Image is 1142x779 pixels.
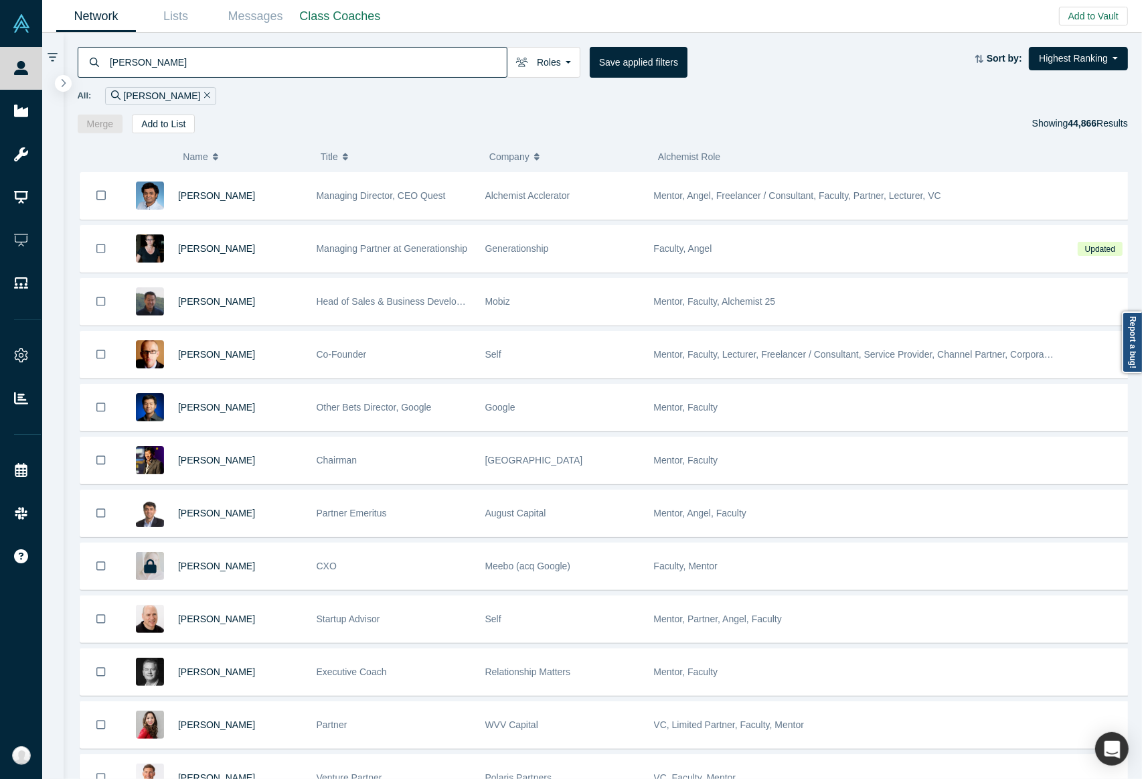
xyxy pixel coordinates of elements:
[132,115,195,133] button: Add to List
[80,490,122,537] button: Bookmark
[317,296,519,307] span: Head of Sales & Business Development (interim)
[80,384,122,431] button: Bookmark
[12,746,31,765] img: Anna Sanchez's Account
[654,614,782,624] span: Mentor, Partner, Angel, Faculty
[489,143,644,171] button: Company
[1068,118,1128,129] span: Results
[654,561,718,571] span: Faculty, Mentor
[105,87,216,105] div: [PERSON_NAME]
[80,543,122,589] button: Bookmark
[485,402,515,413] span: Google
[485,614,501,624] span: Self
[654,455,718,466] span: Mentor, Faculty
[178,402,255,413] a: [PERSON_NAME]
[654,402,718,413] span: Mentor, Faculty
[80,702,122,748] button: Bookmark
[80,649,122,695] button: Bookmark
[80,332,122,378] button: Bookmark
[136,711,164,739] img: Danielle D'Agostaro's Profile Image
[654,190,941,201] span: Mentor, Angel, Freelancer / Consultant, Faculty, Partner, Lecturer, VC
[1032,115,1128,133] div: Showing
[80,226,122,272] button: Bookmark
[317,561,337,571] span: CXO
[485,296,510,307] span: Mobiz
[136,446,164,474] img: Timothy Chou's Profile Image
[178,508,255,518] a: [PERSON_NAME]
[136,234,164,263] img: Rachel Chalmers's Profile Image
[136,1,216,32] a: Lists
[78,89,92,102] span: All:
[317,508,387,518] span: Partner Emeritus
[321,143,338,171] span: Title
[80,437,122,484] button: Bookmark
[183,143,208,171] span: Name
[987,53,1022,64] strong: Sort by:
[485,666,571,677] span: Relationship Matters
[485,243,549,254] span: Generationship
[136,605,164,633] img: Adam Frankl's Profile Image
[1068,118,1096,129] strong: 44,866
[654,243,712,254] span: Faculty, Angel
[321,143,475,171] button: Title
[216,1,295,32] a: Messages
[1029,47,1128,70] button: Highest Ranking
[136,182,164,210] img: Gnani Palanikumar's Profile Image
[317,190,446,201] span: Managing Director, CEO Quest
[654,666,718,677] span: Mentor, Faculty
[178,455,255,466] a: [PERSON_NAME]
[658,151,720,162] span: Alchemist Role
[317,349,367,360] span: Co-Founder
[1059,7,1128,25] button: Add to Vault
[485,190,570,201] span: Alchemist Acclerator
[295,1,385,32] a: Class Coaches
[200,88,210,104] button: Remove Filter
[485,561,571,571] span: Meebo (acq Google)
[654,719,805,730] span: VC, Limited Partner, Faculty, Mentor
[178,243,255,254] a: [PERSON_NAME]
[80,172,122,219] button: Bookmark
[317,243,468,254] span: Managing Partner at Generationship
[654,349,1094,360] span: Mentor, Faculty, Lecturer, Freelancer / Consultant, Service Provider, Channel Partner, Corporate ...
[654,296,776,307] span: Mentor, Faculty, Alchemist 25
[317,402,432,413] span: Other Bets Director, Google
[12,14,31,33] img: Alchemist Vault Logo
[317,614,380,624] span: Startup Advisor
[80,279,122,325] button: Bookmark
[178,666,255,677] a: [PERSON_NAME]
[507,47,580,78] button: Roles
[136,658,164,686] img: Carl Orthlieb's Profile Image
[590,47,687,78] button: Save applied filters
[654,508,747,518] span: Mentor, Angel, Faculty
[317,666,387,677] span: Executive Coach
[485,719,538,730] span: WVV Capital
[178,190,255,201] a: [PERSON_NAME]
[485,508,546,518] span: August Capital
[183,143,307,171] button: Name
[178,614,255,624] a: [PERSON_NAME]
[136,287,164,315] img: Michael Chang's Profile Image
[56,1,136,32] a: Network
[317,719,347,730] span: Partner
[178,296,255,307] a: [PERSON_NAME]
[178,719,255,730] a: [PERSON_NAME]
[136,393,164,421] img: Steven Kan's Profile Image
[80,596,122,642] button: Bookmark
[108,46,507,78] input: Search by name, title, company, summary, expertise, investment criteria or topics of focus
[178,349,255,360] a: [PERSON_NAME]
[485,349,501,360] span: Self
[178,561,255,571] a: [PERSON_NAME]
[489,143,529,171] span: Company
[136,499,164,527] img: Vivek Mehra's Profile Image
[1122,311,1142,373] a: Report a bug!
